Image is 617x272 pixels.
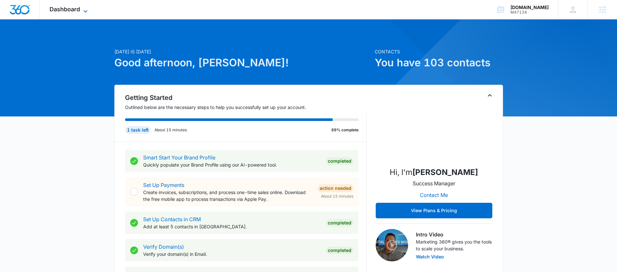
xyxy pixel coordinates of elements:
[143,251,321,257] p: Verify your domain(s) in Email.
[375,48,503,55] p: Contacts
[375,55,503,71] h1: You have 103 contacts
[326,246,353,254] div: Completed
[114,48,371,55] p: [DATE] is [DATE]
[510,5,549,10] div: account name
[18,10,32,16] div: v 4.0.25
[412,168,478,177] strong: [PERSON_NAME]
[390,167,478,178] p: Hi, I'm
[10,17,16,22] img: website_grey.svg
[416,231,492,238] h3: Intro Video
[25,38,58,42] div: Domain Overview
[326,219,353,227] div: Completed
[143,189,313,202] p: Create invoices, subscriptions, and process one-time sales online. Download the free mobile app t...
[50,6,80,13] span: Dashboard
[125,93,367,103] h2: Getting Started
[326,157,353,165] div: Completed
[143,223,321,230] p: Add at least 5 contacts in [GEOGRAPHIC_DATA].
[143,182,184,188] a: Set Up Payments
[413,180,455,187] p: Success Manager
[72,38,109,42] div: Keywords by Traffic
[10,10,16,16] img: logo_orange.svg
[154,127,187,133] p: About 15 minutes
[114,55,371,71] h1: Good afternoon, [PERSON_NAME]!
[376,229,408,261] img: Intro Video
[331,127,359,133] p: 89% complete
[143,154,215,161] a: Smart Start Your Brand Profile
[486,92,494,99] button: Toggle Collapse
[64,38,70,43] img: tab_keywords_by_traffic_grey.svg
[376,203,492,218] button: View Plans & Pricing
[143,244,184,250] a: Verify Domain(s)
[17,38,23,43] img: tab_domain_overview_orange.svg
[413,187,454,203] button: Contact Me
[416,255,444,259] button: Watch Video
[17,17,71,22] div: Domain: [DOMAIN_NAME]
[143,216,201,223] a: Set Up Contacts in CRM
[402,97,466,161] img: Danielle Billington
[321,193,353,199] span: About 15 minutes
[318,184,353,192] div: Action Needed
[510,10,549,15] div: account id
[416,238,492,252] p: Marketing 360® gives you the tools to scale your business.
[125,104,367,111] p: Outlined below are the necessary steps to help you successfully set up your account.
[125,126,151,134] div: 1 task left
[143,161,321,168] p: Quickly populate your Brand Profile using our AI-powered tool.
